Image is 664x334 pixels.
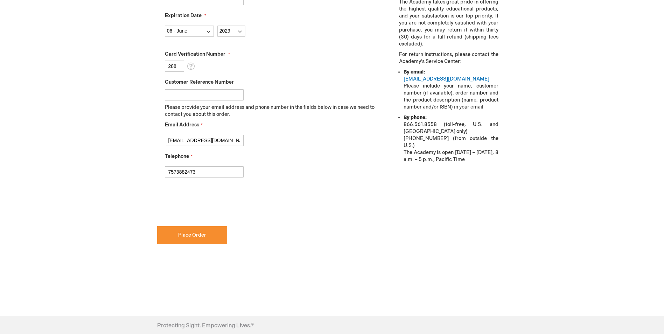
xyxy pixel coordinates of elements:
[178,232,206,238] span: Place Order
[404,69,425,75] strong: By email:
[404,114,498,163] li: 866.561.8558 (toll-free, U.S. and [GEOGRAPHIC_DATA] only) [PHONE_NUMBER] (from outside the U.S.) ...
[165,13,202,19] span: Expiration Date
[165,61,184,72] input: Card Verification Number
[404,114,427,120] strong: By phone:
[165,79,234,85] span: Customer Reference Number
[165,51,225,57] span: Card Verification Number
[404,76,489,82] a: [EMAIL_ADDRESS][DOMAIN_NAME]
[404,69,498,111] li: Please include your name, customer number (if available), order number and the product descriptio...
[165,153,189,159] span: Telephone
[165,104,380,118] p: Please provide your email address and phone number in the fields below in case we need to contact...
[165,122,199,128] span: Email Address
[399,51,498,65] p: For return instructions, please contact the Academy’s Service Center:
[157,189,264,216] iframe: reCAPTCHA
[157,226,227,244] button: Place Order
[157,323,254,329] h4: Protecting Sight. Empowering Lives.®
